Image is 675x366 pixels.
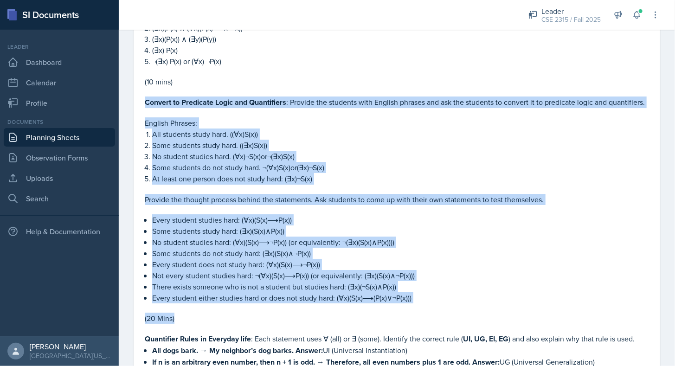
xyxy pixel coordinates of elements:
[541,15,601,25] div: CSE 2315 / Fall 2025
[145,76,649,87] p: (10 mins)
[152,33,649,45] p: (∃x)(P(x)) ∧ (∃y)(P(y))
[4,94,115,112] a: Profile
[4,53,115,71] a: Dashboard
[145,117,649,128] p: English Phrases:
[152,237,649,248] p: No student studies hard: (∀x)(S(x)⟶¬P(x)) (or equivalently: ¬(∃x)(S(x)∧P(x))))
[4,169,115,187] a: Uploads
[145,334,251,344] strong: Quantifier Rules in Everyday life
[541,6,601,17] div: Leader
[145,96,649,108] p: : Provide the students with English phrases and ask the students to convert it to predicate logic...
[152,151,649,162] p: No student studies hard. (∀x)¬S(x)or¬(∃x)S(x)
[152,140,649,151] p: Some students study hard. ((∃x)S(x))
[4,189,115,208] a: Search
[152,173,649,185] p: At least one person does not study hard: (∃x)¬S(x)
[152,45,649,56] p: (∃x) P(x)
[4,128,115,147] a: Planning Sheets
[296,345,323,356] strong: Answer:
[4,148,115,167] a: Observation Forms
[152,281,649,292] p: There exists someone who is not a student but studies hard: (∃x)(¬S(x)∧P(x))
[152,56,649,67] p: ¬(∃x) P(x) or (∀x) ¬P(x)
[152,270,649,281] p: Not every student studies hard: ¬(∀x)(S(x)⟶P(x)) (or equivalently: (∃x)(S(x)∧¬P(x)))
[145,333,649,345] p: : Each statement uses ∀ (all) or ∃ (some). Identify the correct rule ( ) and also explain why tha...
[152,248,649,259] p: Some students do not study hard: (∃x)(S(x)∧¬P(x))
[152,128,649,140] p: All students study hard. ((∀x)S(x))
[152,345,649,356] p: UI (Universal Instantiation)
[4,222,115,241] div: Help & Documentation
[463,334,508,344] strong: UI, UG, EI, EG
[30,351,111,360] div: [GEOGRAPHIC_DATA][US_STATE]
[152,162,649,173] p: Some students do not study hard. ¬(∀x)S(x)or(∃x)¬S(x)
[152,292,649,303] p: Every student either studies hard or does not study hard: (∀x)(S(x)⟶(P(x)∨¬P(x)))
[152,345,294,356] strong: All dogs bark. → My neighbor’s dog barks.
[4,118,115,126] div: Documents
[145,97,286,108] strong: Convert to Predicate Logic and Quantifiers
[145,194,649,205] p: Provide the thought process behind the statements. Ask students to come up with their own stateme...
[4,73,115,92] a: Calendar
[152,259,649,270] p: Every student does not study hard: (∀x)(S(x)⟶¬P(x))
[30,342,111,351] div: [PERSON_NAME]
[152,214,649,225] p: Every student studies hard: (∀x)(S(x)⟶P(x))
[145,313,649,324] p: (20 Mins)
[152,225,649,237] p: Some students study hard: (∃x)(S(x)∧P(x))
[4,43,115,51] div: Leader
